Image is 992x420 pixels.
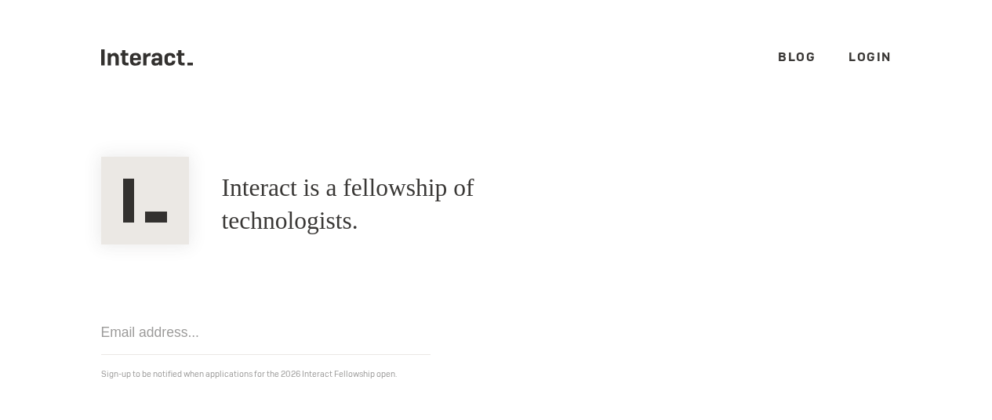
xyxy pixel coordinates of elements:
[101,310,431,355] input: Email address...
[778,49,816,65] a: Blog
[222,172,593,237] h1: Interact is a fellowship of technologists.
[848,49,892,65] a: Login
[101,366,892,382] p: Sign-up to be notified when applications for the 2026 Interact Fellowship open.
[101,157,189,244] img: Interact Logo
